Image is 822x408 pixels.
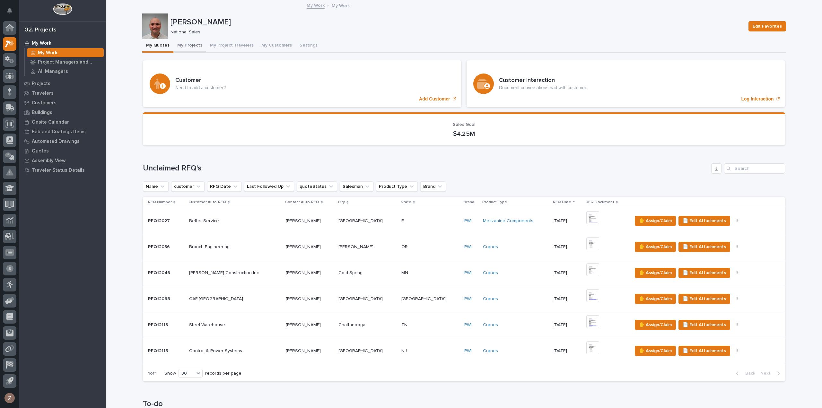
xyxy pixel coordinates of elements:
[205,371,241,376] p: records per page
[171,18,743,27] p: [PERSON_NAME]
[32,139,80,144] p: Automated Drawings
[286,295,322,302] p: [PERSON_NAME]
[731,370,758,376] button: Back
[401,347,408,354] p: NJ
[338,269,364,276] p: Cold Spring
[297,181,337,192] button: quoteStatus
[151,130,777,138] p: $4.25M
[639,321,672,329] span: ✋ Assign/Claim
[419,96,450,102] p: Add Customer
[635,294,676,304] button: ✋ Assign/Claim
[189,321,226,328] p: Steel Warehouse
[19,127,106,136] a: Fab and Coatings Items
[207,181,241,192] button: RFQ Date
[32,110,52,116] p: Buildings
[635,320,676,330] button: ✋ Assign/Claim
[148,217,171,224] p: RFQ12027
[554,218,581,224] p: [DATE]
[401,217,407,224] p: FL
[32,40,51,46] p: My Work
[420,181,446,192] button: Brand
[464,244,472,250] a: PWI
[401,199,411,206] p: State
[19,156,106,165] a: Assembly View
[19,108,106,117] a: Buildings
[683,269,726,277] span: 📄 Edit Attachments
[554,348,581,354] p: [DATE]
[32,119,69,125] p: Onsite Calendar
[401,269,409,276] p: MN
[38,59,101,65] p: Project Managers and Engineers
[499,77,587,84] h3: Customer Interaction
[724,163,785,174] input: Search
[32,81,50,87] p: Projects
[554,322,581,328] p: [DATE]
[175,77,226,84] h3: Customer
[464,348,472,354] a: PWI
[376,181,418,192] button: Product Type
[19,117,106,127] a: Onsite Calendar
[32,148,49,154] p: Quotes
[338,295,384,302] p: [GEOGRAPHIC_DATA]
[143,208,785,234] tr: RFQ12027RFQ12027 Better ServiceBetter Service [PERSON_NAME][PERSON_NAME] [GEOGRAPHIC_DATA][GEOGRA...
[483,270,498,276] a: Cranes
[19,146,106,156] a: Quotes
[171,30,741,35] p: National Sales
[3,391,16,405] button: users-avatar
[143,260,785,286] tr: RFQ12046RFQ12046 [PERSON_NAME] Construction Inc.[PERSON_NAME] Construction Inc. [PERSON_NAME][PER...
[401,243,409,250] p: OR
[635,216,676,226] button: ✋ Assign/Claim
[499,85,587,91] p: Document conversations had with customer.
[464,270,472,276] a: PWI
[32,158,66,164] p: Assembly View
[32,91,54,96] p: Travelers
[148,269,171,276] p: RFQ12046
[483,348,498,354] a: Cranes
[639,243,672,251] span: ✋ Assign/Claim
[189,217,220,224] p: Better Service
[286,321,322,328] p: [PERSON_NAME]
[464,218,472,224] a: PWI
[25,67,106,76] a: All Managers
[554,296,581,302] p: [DATE]
[143,366,162,381] p: 1 of 1
[553,199,571,206] p: RFQ Date
[19,136,106,146] a: Automated Drawings
[683,217,726,225] span: 📄 Edit Attachments
[464,199,474,206] p: Brand
[683,243,726,251] span: 📄 Edit Attachments
[678,294,730,304] button: 📄 Edit Attachments
[639,295,672,303] span: ✋ Assign/Claim
[741,370,755,376] span: Back
[143,164,709,173] h1: Unclaimed RFQ's
[482,199,507,206] p: Product Type
[483,244,498,250] a: Cranes
[338,321,367,328] p: Chattanooga
[554,270,581,276] p: [DATE]
[332,2,350,9] p: My Work
[206,39,258,53] button: My Project Travelers
[143,234,785,260] tr: RFQ12036RFQ12036 Branch EngineeringBranch Engineering [PERSON_NAME][PERSON_NAME] [PERSON_NAME][PE...
[307,1,325,9] a: My Work
[758,370,785,376] button: Next
[19,88,106,98] a: Travelers
[753,22,782,30] span: Edit Favorites
[143,286,785,312] tr: RFQ12068RFQ12068 CAF [GEOGRAPHIC_DATA]CAF [GEOGRAPHIC_DATA] [PERSON_NAME][PERSON_NAME] [GEOGRAPHI...
[296,39,321,53] button: Settings
[464,322,472,328] a: PWI
[19,38,106,48] a: My Work
[401,295,447,302] p: [GEOGRAPHIC_DATA]
[38,69,68,74] p: All Managers
[285,199,319,206] p: Contact Auto-RFQ
[148,199,172,206] p: RFQ Number
[19,79,106,88] a: Projects
[143,338,785,364] tr: RFQ12115RFQ12115 Control & Power SystemsControl & Power Systems [PERSON_NAME][PERSON_NAME] [GEOGR...
[179,370,194,377] div: 30
[143,312,785,338] tr: RFQ12113RFQ12113 Steel WarehouseSteel Warehouse [PERSON_NAME][PERSON_NAME] ChattanoogaChattanooga...
[53,3,72,15] img: Workspace Logo
[32,129,86,135] p: Fab and Coatings Items
[483,322,498,328] a: Cranes
[683,295,726,303] span: 📄 Edit Attachments
[189,295,244,302] p: CAF [GEOGRAPHIC_DATA]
